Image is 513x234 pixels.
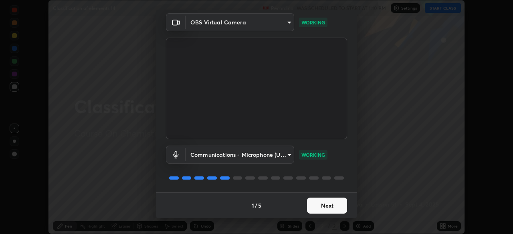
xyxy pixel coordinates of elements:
[186,146,294,164] div: OBS Virtual Camera
[307,198,347,214] button: Next
[258,201,261,210] h4: 5
[301,151,325,158] p: WORKING
[255,201,257,210] h4: /
[186,13,294,31] div: OBS Virtual Camera
[252,201,254,210] h4: 1
[301,19,325,26] p: WORKING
